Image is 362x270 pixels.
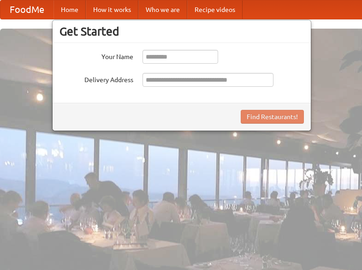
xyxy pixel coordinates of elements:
[138,0,187,19] a: Who we are
[59,50,133,61] label: Your Name
[187,0,243,19] a: Recipe videos
[53,0,86,19] a: Home
[0,0,53,19] a: FoodMe
[59,73,133,84] label: Delivery Address
[59,24,304,38] h3: Get Started
[86,0,138,19] a: How it works
[241,110,304,124] button: Find Restaurants!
